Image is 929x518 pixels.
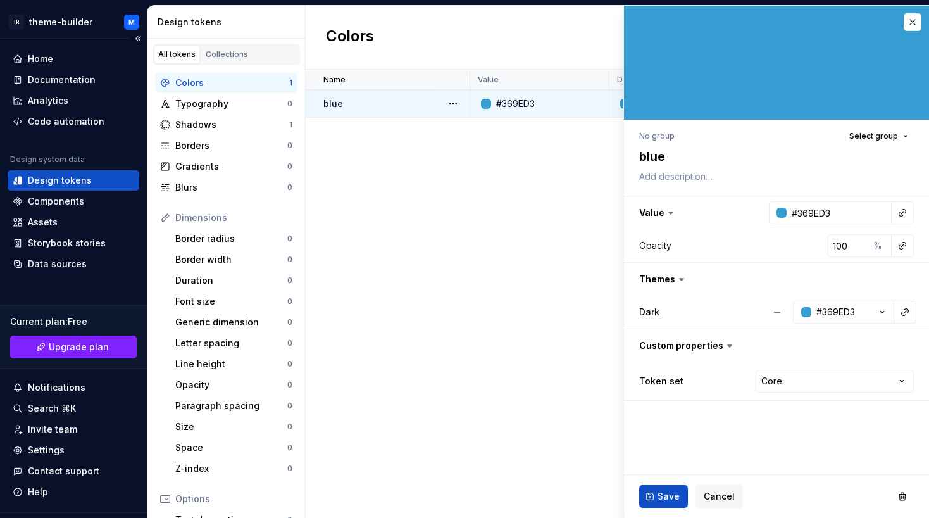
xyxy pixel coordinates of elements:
div: Duration [175,274,287,287]
button: Help [8,482,139,502]
span: Save [658,490,680,503]
span: Select group [849,131,898,141]
div: IR [9,15,24,30]
a: Assets [8,212,139,232]
div: 0 [287,401,292,411]
a: Analytics [8,91,139,111]
p: Dark [617,75,635,85]
div: Code automation [28,115,104,128]
div: #369ED3 [496,98,535,110]
textarea: blue [637,145,911,168]
a: Storybook stories [8,233,139,253]
button: Save [639,485,688,508]
div: 0 [287,234,292,244]
p: Value [478,75,499,85]
button: Search ⌘K [8,398,139,419]
button: IRtheme-builderM [3,8,144,35]
div: Options [175,493,292,505]
div: Help [28,486,48,498]
input: 100 [828,234,869,257]
div: Letter spacing [175,337,287,350]
a: Border width0 [170,250,297,270]
div: Search ⌘K [28,402,76,415]
div: 0 [287,255,292,265]
div: Settings [28,444,65,457]
a: Duration0 [170,270,297,291]
a: Blurs0 [155,177,297,198]
div: Paragraph spacing [175,400,287,412]
div: Opacity [175,379,287,391]
div: 0 [287,443,292,453]
div: Contact support [28,465,99,477]
a: Size0 [170,417,297,437]
div: 0 [287,464,292,474]
button: Upgrade plan [10,336,137,358]
a: Colors1 [155,73,297,93]
div: Z-index [175,462,287,475]
div: 0 [287,161,292,172]
a: Home [8,49,139,69]
a: Data sources [8,254,139,274]
div: Line height [175,358,287,370]
a: Typography0 [155,94,297,114]
div: Invite team [28,423,77,436]
a: Borders0 [155,136,297,156]
div: Current plan : Free [10,315,137,328]
div: Dimensions [175,212,292,224]
div: Colors [175,77,289,89]
div: Border radius [175,232,287,245]
div: theme-builder [29,16,92,28]
button: Notifications [8,377,139,398]
div: Typography [175,98,287,110]
div: Notifications [28,381,85,394]
div: 0 [287,182,292,193]
div: Design tokens [28,174,92,187]
a: Documentation [8,70,139,90]
div: Analytics [28,94,68,107]
a: Invite team [8,419,139,439]
div: Generic dimension [175,316,287,329]
a: Letter spacing0 [170,333,297,353]
div: All tokens [158,49,196,60]
p: blue [323,98,343,110]
a: Z-index0 [170,458,297,479]
div: 0 [287,359,292,369]
div: 0 [287,422,292,432]
p: Name [323,75,346,85]
div: Design tokens [158,16,300,28]
div: Data sources [28,258,87,270]
div: Components [28,195,84,208]
a: Space0 [170,438,297,458]
div: Font size [175,295,287,308]
div: Shadows [175,118,289,131]
a: Gradients0 [155,156,297,177]
a: Components [8,191,139,212]
div: Border width [175,253,287,266]
button: Collapse sidebar [129,30,147,47]
div: Assets [28,216,58,229]
div: 0 [287,317,292,327]
button: Contact support [8,461,139,481]
a: Font size0 [170,291,297,312]
div: 1 [289,78,292,88]
h2: Colors [326,26,374,49]
div: Borders [175,139,287,152]
div: Opacity [639,239,671,252]
input: e.g. #000000 [787,201,892,224]
div: #369ED3 [816,306,855,319]
a: Code automation [8,111,139,132]
div: 0 [287,141,292,151]
button: Cancel [695,485,743,508]
div: Home [28,53,53,65]
div: 1 [289,120,292,130]
a: Opacity0 [170,375,297,395]
a: Generic dimension0 [170,312,297,332]
div: Blurs [175,181,287,194]
div: 0 [287,380,292,390]
div: M [128,17,135,27]
div: 0 [287,99,292,109]
label: Dark [639,306,659,319]
div: 0 [287,296,292,306]
div: Gradients [175,160,287,173]
div: Design system data [10,155,85,165]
